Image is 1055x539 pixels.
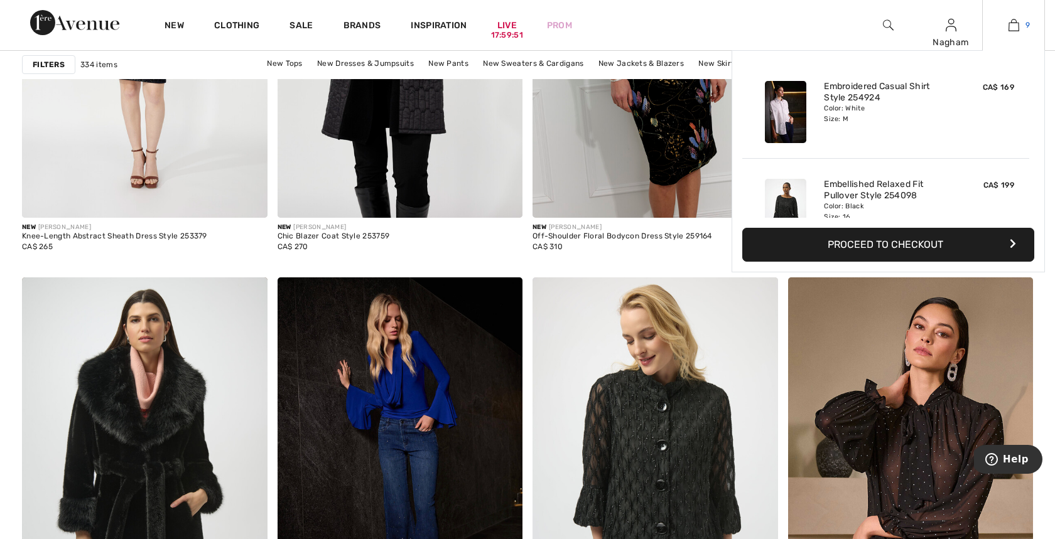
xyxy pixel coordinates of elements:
[946,18,956,33] img: My Info
[742,228,1034,262] button: Proceed to Checkout
[946,19,956,31] a: Sign In
[592,55,690,72] a: New Jackets & Blazers
[22,223,207,232] div: [PERSON_NAME]
[477,55,590,72] a: New Sweaters & Cardigans
[533,223,712,232] div: [PERSON_NAME]
[278,242,308,251] span: CA$ 270
[214,20,259,33] a: Clothing
[765,81,806,143] img: Embroidered Casual Shirt Style 254924
[311,55,420,72] a: New Dresses & Jumpsuits
[278,223,291,231] span: New
[920,36,982,49] div: Nagham
[165,20,184,33] a: New
[983,18,1044,33] a: 9
[422,55,475,72] a: New Pants
[824,201,948,221] div: Color: Black Size: 16
[278,223,390,232] div: [PERSON_NAME]
[824,179,948,201] a: Embellished Relaxed Fit Pullover Style 254098
[883,18,894,33] img: search the website
[547,19,572,32] a: Prom
[80,59,117,70] span: 334 items
[22,223,36,231] span: New
[765,179,806,241] img: Embellished Relaxed Fit Pullover Style 254098
[289,20,313,33] a: Sale
[491,29,523,41] div: 17:59:51
[278,232,390,241] div: Chic Blazer Coat Style 253759
[824,81,948,104] a: Embroidered Casual Shirt Style 254924
[344,20,381,33] a: Brands
[411,20,467,33] span: Inspiration
[1009,18,1019,33] img: My Bag
[533,242,563,251] span: CA$ 310
[692,55,744,72] a: New Skirts
[261,55,308,72] a: New Tops
[974,445,1042,476] iframe: Opens a widget where you can find more information
[983,83,1014,92] span: CA$ 169
[983,181,1014,189] span: CA$ 199
[22,232,207,241] div: Knee-Length Abstract Sheath Dress Style 253379
[533,223,546,231] span: New
[22,242,53,251] span: CA$ 265
[497,19,517,32] a: Live17:59:51
[533,232,712,241] div: Off-Shoulder Floral Bodycon Dress Style 259164
[824,104,948,124] div: Color: White Size: M
[33,59,65,70] strong: Filters
[30,10,119,35] img: 1ère Avenue
[1025,19,1030,31] span: 9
